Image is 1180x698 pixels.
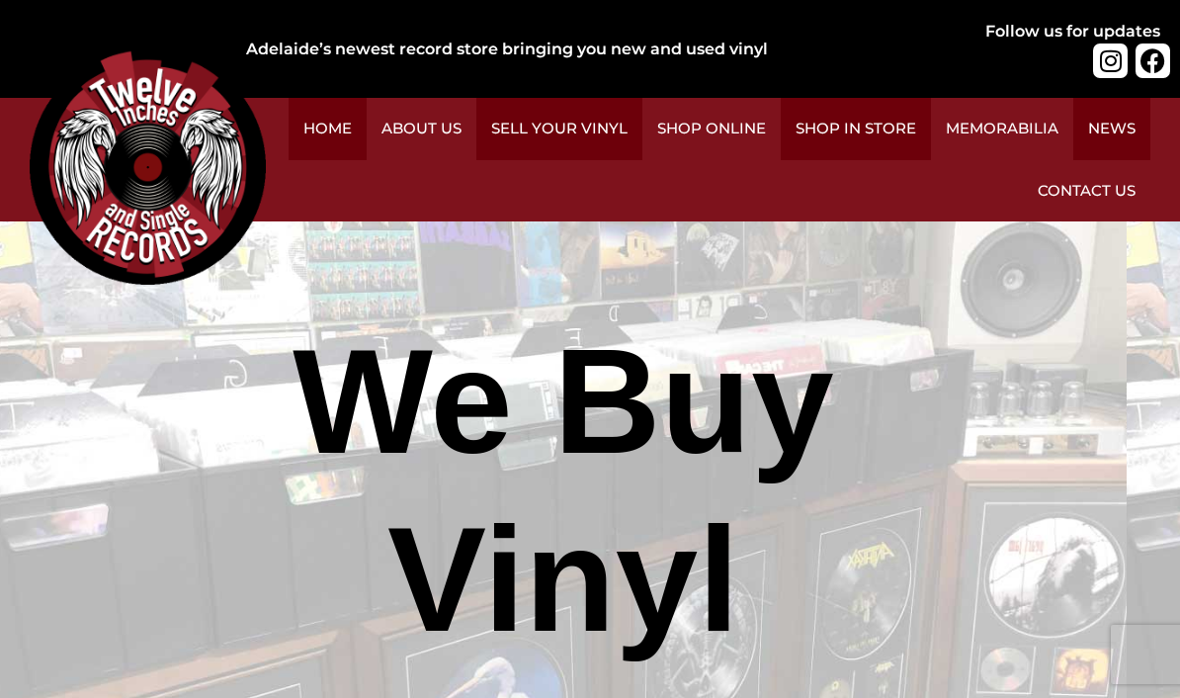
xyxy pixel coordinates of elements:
a: Shop Online [642,98,781,160]
a: Sell Your Vinyl [476,98,642,160]
a: Shop in Store [781,98,931,160]
a: Memorabilia [931,98,1073,160]
div: We Buy Vinyl [224,312,902,668]
a: About Us [367,98,476,160]
a: Home [289,98,367,160]
div: Adelaide’s newest record store bringing you new and used vinyl [246,38,900,61]
div: Follow us for updates [985,20,1160,44]
a: News [1073,98,1150,160]
a: Contact Us [1023,160,1150,222]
